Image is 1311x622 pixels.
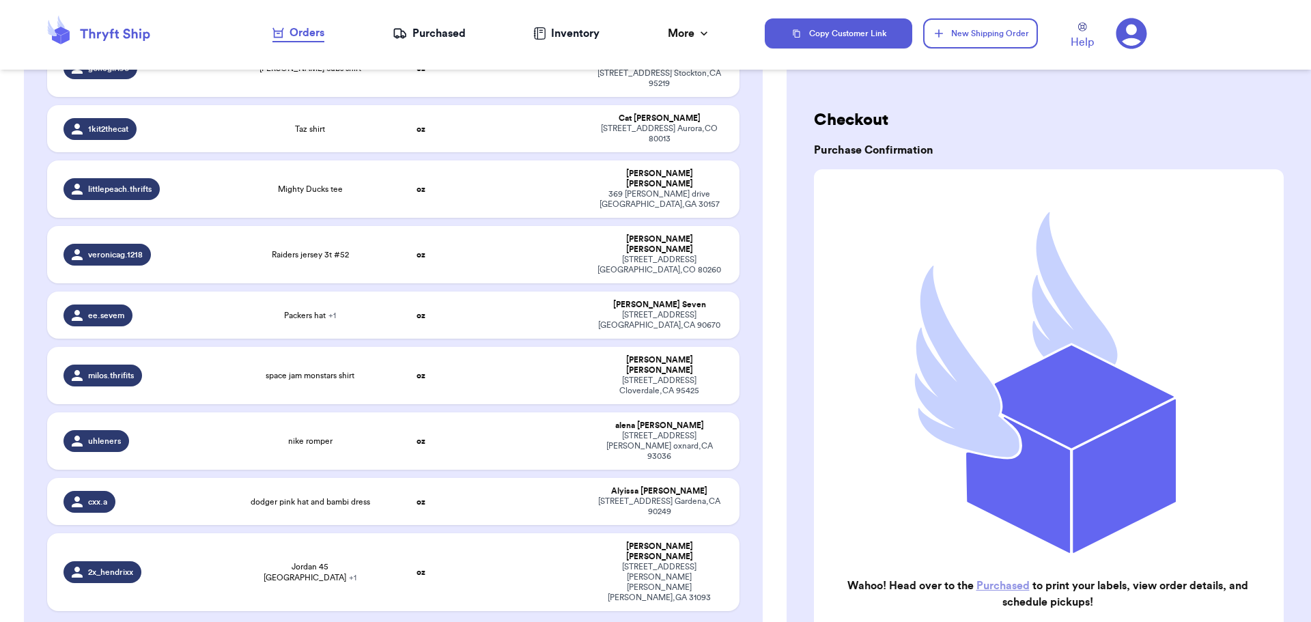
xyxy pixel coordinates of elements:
[251,496,370,507] span: dodger pink hat and bambi dress
[1071,23,1094,51] a: Help
[88,436,121,447] span: uhleners
[595,255,723,275] div: [STREET_ADDRESS] [GEOGRAPHIC_DATA] , CO 80260
[595,189,723,210] div: 369 [PERSON_NAME] drive [GEOGRAPHIC_DATA] , GA 30157
[284,310,336,321] span: Packers hat
[295,124,325,135] span: Taz shirt
[923,18,1038,48] button: New Shipping Order
[595,486,723,496] div: Alyissa [PERSON_NAME]
[1071,34,1094,51] span: Help
[88,310,124,321] span: ee.sevem
[417,371,425,380] strong: oz
[328,311,336,320] span: + 1
[814,109,1284,131] h2: Checkout
[88,567,133,578] span: 2x_hendrixx
[88,184,152,195] span: littlepeach.thrifts
[825,578,1270,610] h2: Wahoo! Head over to the to print your labels, view order details, and schedule pickups!
[266,370,354,381] span: space jam monstars shirt
[595,562,723,603] div: [STREET_ADDRESS][PERSON_NAME] [PERSON_NAME] [PERSON_NAME] , GA 31093
[765,18,912,48] button: Copy Customer Link
[595,421,723,431] div: alena [PERSON_NAME]
[288,436,333,447] span: nike romper
[393,25,466,42] a: Purchased
[595,113,723,124] div: Cat [PERSON_NAME]
[595,234,723,255] div: [PERSON_NAME] [PERSON_NAME]
[668,25,711,42] div: More
[417,311,425,320] strong: oz
[417,498,425,506] strong: oz
[595,300,723,310] div: [PERSON_NAME] Seven
[272,249,349,260] span: Raiders jersey 3t #52
[595,376,723,396] div: [STREET_ADDRESS] Cloverdale , CA 95425
[417,568,425,576] strong: oz
[595,431,723,462] div: [STREET_ADDRESS][PERSON_NAME] oxnard , CA 93036
[595,355,723,376] div: [PERSON_NAME] [PERSON_NAME]
[88,370,134,381] span: milos.thrifits
[417,125,425,133] strong: oz
[272,25,324,41] div: Orders
[88,249,143,260] span: veronicag.1218
[595,496,723,517] div: [STREET_ADDRESS] Gardena , CA 90249
[417,185,425,193] strong: oz
[278,184,343,195] span: Mighty Ducks tee
[595,310,723,330] div: [STREET_ADDRESS] [GEOGRAPHIC_DATA] , CA 90670
[417,251,425,259] strong: oz
[88,124,128,135] span: 1kit2thecat
[595,68,723,89] div: [STREET_ADDRESS] Stockton , CA 95219
[814,142,1284,158] h3: Purchase Confirmation
[88,496,107,507] span: cxx.a
[272,25,324,42] a: Orders
[595,124,723,144] div: [STREET_ADDRESS] Aurora , CO 80013
[976,580,1030,591] a: Purchased
[533,25,600,42] a: Inventory
[249,561,371,583] span: Jordan 45 [GEOGRAPHIC_DATA]
[349,574,356,582] span: + 1
[417,437,425,445] strong: oz
[595,541,723,562] div: [PERSON_NAME] [PERSON_NAME]
[595,169,723,189] div: [PERSON_NAME] [PERSON_NAME]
